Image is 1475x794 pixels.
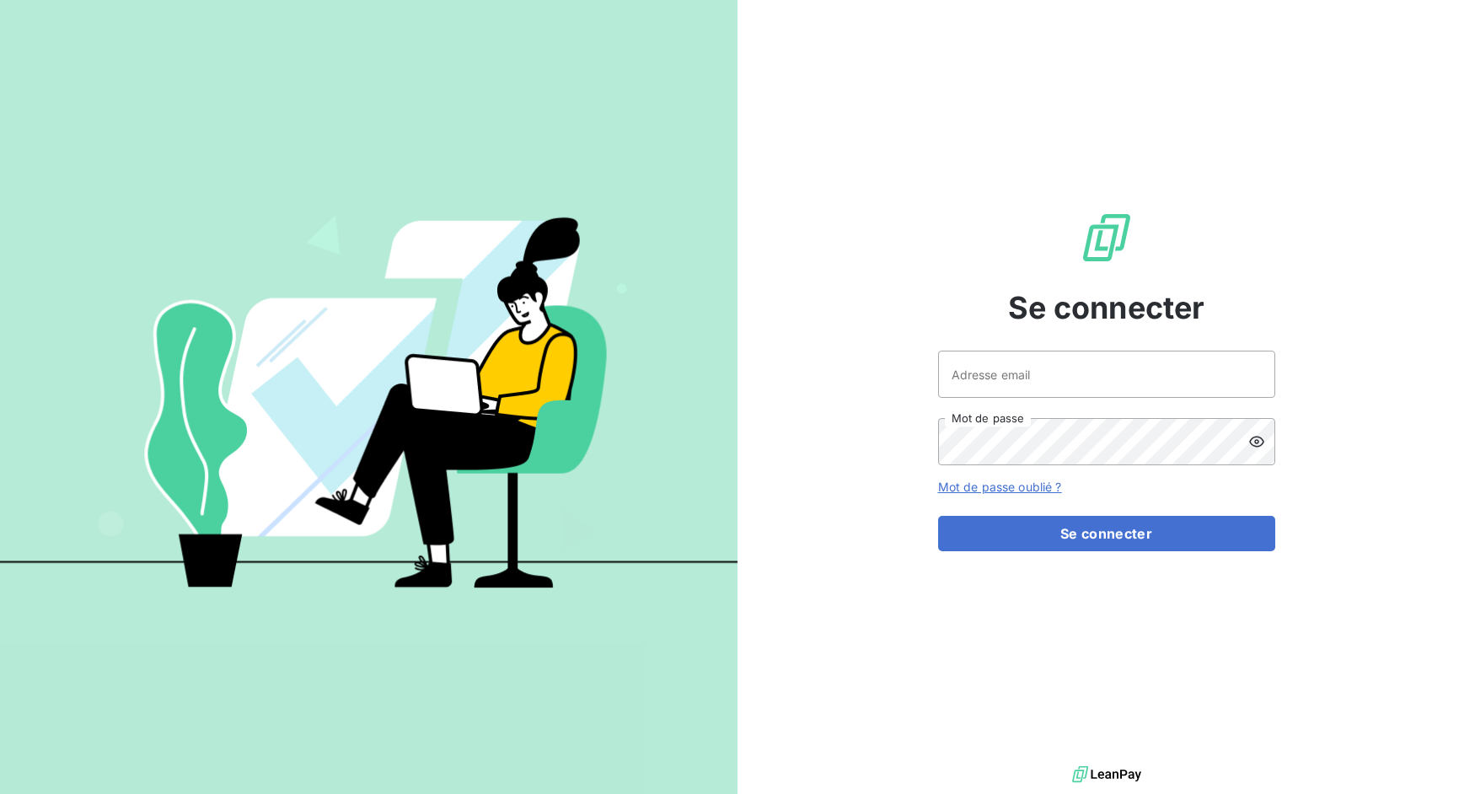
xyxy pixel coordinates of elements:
[1072,762,1141,787] img: logo
[1080,211,1134,265] img: Logo LeanPay
[938,480,1062,494] a: Mot de passe oublié ?
[938,351,1275,398] input: placeholder
[938,516,1275,551] button: Se connecter
[1008,285,1205,330] span: Se connecter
